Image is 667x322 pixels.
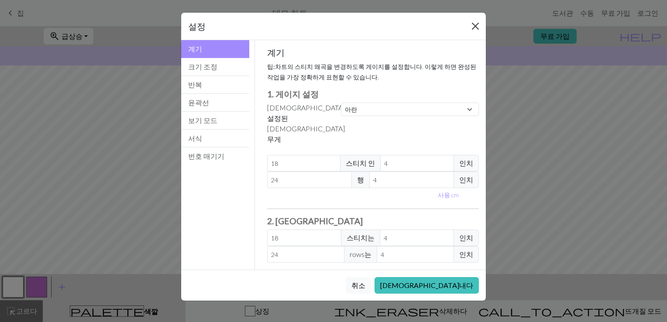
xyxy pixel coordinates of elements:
[181,58,249,76] button: 크기 조정
[454,246,479,263] span: 인치
[267,63,476,81] small: 차트의 스티치 왜곡을 변경하도록 게이지를 설정합니다. 이렇게 하면 완성된 작업을 가장 정확하게 표현할 수 있습니다.
[341,230,380,246] span: 스티치는
[454,171,479,188] span: 인치
[340,155,381,171] span: 스티치 인
[181,147,249,165] button: 번호 매기기
[267,216,479,226] h3: 2. [GEOGRAPHIC_DATA]
[188,20,206,33] h5: 설정
[375,277,479,294] button: [DEMOGRAPHIC_DATA]내다
[454,155,479,171] span: 인치
[344,246,377,263] span: rows는
[181,40,249,58] button: 계기
[181,112,249,130] button: 보기 모드
[468,19,482,33] button: 닫다
[454,230,479,246] span: 인치
[267,103,345,144] label: [DEMOGRAPHIC_DATA] 설정된 [DEMOGRAPHIC_DATA] 무게
[346,277,371,294] button: 취소
[181,130,249,147] button: 서식
[267,63,275,70] strong: 팁:
[181,76,249,94] button: 반복
[181,94,249,112] button: 윤곽선
[267,89,479,99] h3: 1. 게이지 설정
[434,188,463,202] button: 사용 cm
[351,171,370,188] span: 행
[267,47,479,58] h5: 계기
